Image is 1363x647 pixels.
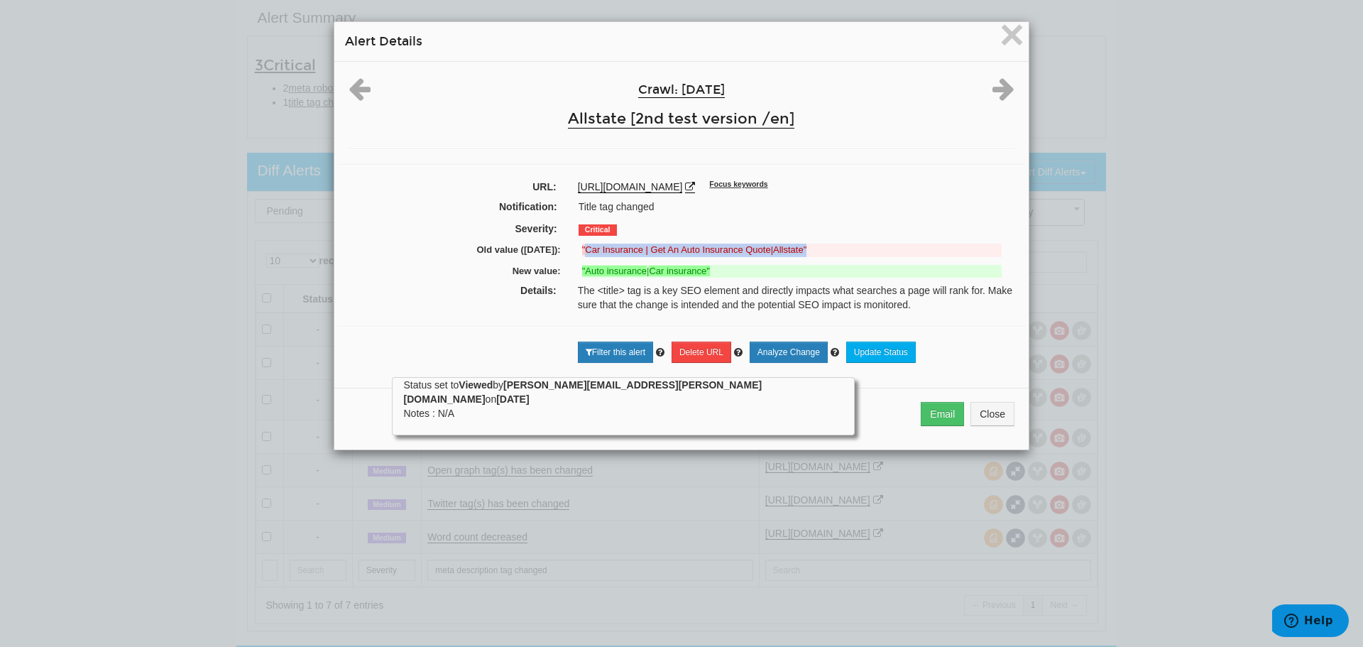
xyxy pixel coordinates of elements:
ins: | [582,265,1002,278]
button: Close [1000,23,1024,51]
div: Status set to by on Notes : N/A [403,378,843,420]
iframe: Opens a widget where you can find more information [1272,604,1349,640]
strong: "Car Insurance | Get An Auto Insurance Quote [582,244,771,255]
label: Details: [338,283,567,298]
a: Filter this alert [578,342,653,363]
label: URL: [338,180,567,194]
a: Previous alert [349,89,371,100]
label: Severity: [340,222,568,236]
strong: Car insurance" [649,266,710,276]
span: × [1000,11,1024,58]
strong: [PERSON_NAME][EMAIL_ADDRESS][PERSON_NAME][DOMAIN_NAME] [403,379,762,405]
label: Old value ([DATE]): [351,244,571,257]
strong: Allstate" [773,244,806,255]
a: Analyze Change [750,342,828,363]
button: Close [970,402,1014,426]
sup: Focus keywords [709,180,767,188]
a: Update Status [846,342,916,363]
del: | [582,244,1002,257]
label: New value: [351,265,571,278]
div: The <title> tag is a key SEO element and directly impacts what searches a page will rank for. Mak... [567,283,1025,312]
button: Email [921,402,964,426]
div: Title tag changed [568,200,1023,214]
strong: "Auto insurance [582,266,647,276]
a: [URL][DOMAIN_NAME] [578,181,683,193]
a: Allstate [2nd test version /en] [568,109,794,129]
h4: Alert Details [345,33,1018,50]
strong: [DATE] [496,393,529,405]
a: Next alert [992,89,1014,100]
a: Crawl: [DATE] [638,82,725,98]
a: Delete URL [672,342,731,363]
span: Critical [579,224,617,236]
strong: Viewed [459,379,493,391]
label: Notification: [340,200,568,214]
